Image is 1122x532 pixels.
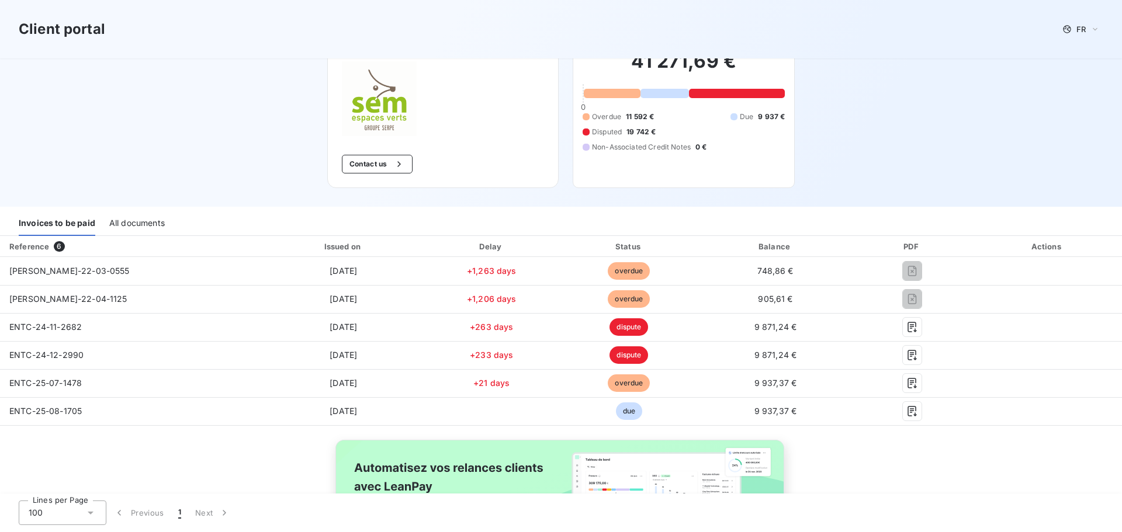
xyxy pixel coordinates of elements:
[29,507,43,519] span: 100
[975,241,1120,252] div: Actions
[342,61,417,136] img: Company logo
[757,266,793,276] span: 748,86 €
[608,290,650,308] span: overdue
[581,102,586,112] span: 0
[610,318,648,336] span: dispute
[9,378,82,388] span: ENTC-25-07-1478
[583,50,785,85] h2: 41 271,69 €
[754,350,797,360] span: 9 871,24 €
[740,112,753,122] span: Due
[330,322,357,332] span: [DATE]
[473,378,510,388] span: +21 days
[109,211,165,236] div: All documents
[19,19,105,40] h3: Client portal
[470,322,513,332] span: +263 days
[427,241,556,252] div: Delay
[54,241,64,252] span: 6
[758,294,792,304] span: 905,61 €
[9,406,82,416] span: ENTC-25-08-1705
[330,294,357,304] span: [DATE]
[106,500,171,525] button: Previous
[9,266,130,276] span: [PERSON_NAME]-22-03-0555
[9,242,49,251] div: Reference
[9,322,82,332] span: ENTC-24-11-2682
[616,402,642,420] span: due
[330,378,357,388] span: [DATE]
[330,266,357,276] span: [DATE]
[754,406,797,416] span: 9 937,37 €
[9,294,127,304] span: [PERSON_NAME]-22-04-1125
[701,241,849,252] div: Balance
[330,350,357,360] span: [DATE]
[592,112,621,122] span: Overdue
[592,127,622,137] span: Disputed
[330,406,357,416] span: [DATE]
[610,346,648,364] span: dispute
[758,112,785,122] span: 9 937 €
[171,500,188,525] button: 1
[1076,25,1086,34] span: FR
[467,294,517,304] span: +1,206 days
[188,500,237,525] button: Next
[608,262,650,280] span: overdue
[561,241,697,252] div: Status
[265,241,422,252] div: Issued on
[608,374,650,392] span: overdue
[342,155,413,173] button: Contact us
[854,241,971,252] div: PDF
[626,112,654,122] span: 11 592 €
[592,142,691,152] span: Non-Associated Credit Notes
[470,350,513,360] span: +233 days
[695,142,707,152] span: 0 €
[9,350,84,360] span: ENTC-24-12-2990
[626,127,656,137] span: 19 742 €
[178,507,181,519] span: 1
[467,266,517,276] span: +1,263 days
[754,322,797,332] span: 9 871,24 €
[19,211,95,236] div: Invoices to be paid
[754,378,797,388] span: 9 937,37 €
